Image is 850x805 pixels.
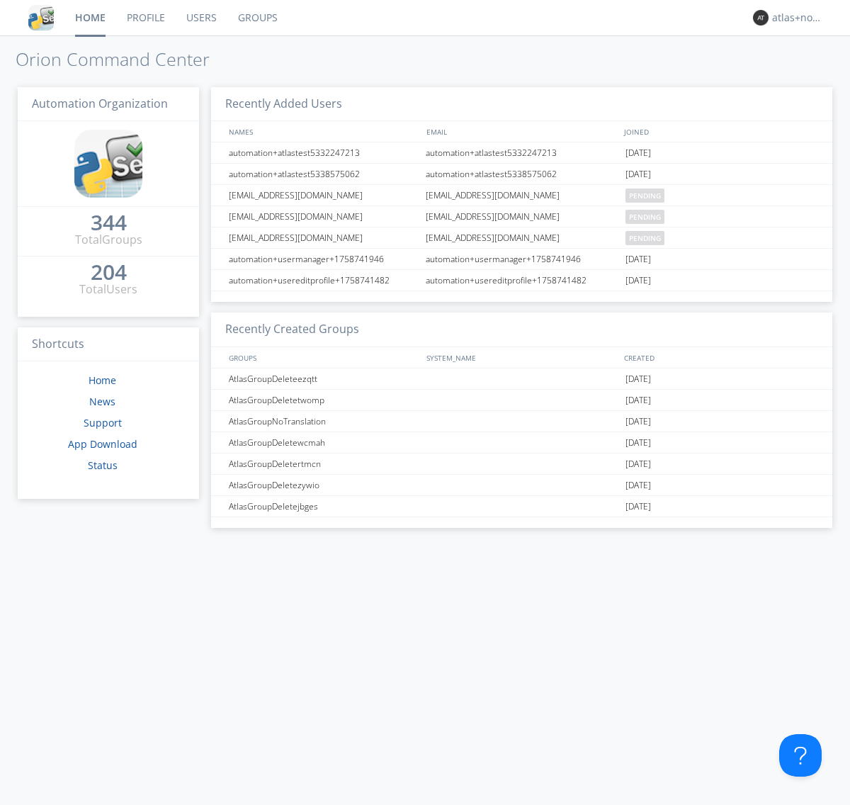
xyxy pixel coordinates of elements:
[211,270,832,291] a: automation+usereditprofile+1758741482automation+usereditprofile+1758741482[DATE]
[211,164,832,185] a: automation+atlastest5338575062automation+atlastest5338575062[DATE]
[225,390,421,410] div: AtlasGroupDeletetwomp
[225,411,421,432] div: AtlasGroupNoTranslation
[211,454,832,475] a: AtlasGroupDeletertmcn[DATE]
[28,5,54,30] img: cddb5a64eb264b2086981ab96f4c1ba7
[422,164,622,184] div: automation+atlastest5338575062
[211,475,832,496] a: AtlasGroupDeletezywio[DATE]
[625,390,651,411] span: [DATE]
[88,458,118,472] a: Status
[423,121,620,142] div: EMAIL
[225,206,421,227] div: [EMAIL_ADDRESS][DOMAIN_NAME]
[18,327,199,362] h3: Shortcuts
[225,432,421,453] div: AtlasGroupDeletewcmah
[211,227,832,249] a: [EMAIL_ADDRESS][DOMAIN_NAME][EMAIL_ADDRESS][DOMAIN_NAME]pending
[211,206,832,227] a: [EMAIL_ADDRESS][DOMAIN_NAME][EMAIL_ADDRESS][DOMAIN_NAME]pending
[772,11,825,25] div: atlas+nodispatch
[625,142,651,164] span: [DATE]
[91,265,127,279] div: 204
[625,411,651,432] span: [DATE]
[211,496,832,517] a: AtlasGroupDeletejbges[DATE]
[625,210,664,224] span: pending
[423,347,620,368] div: SYSTEM_NAME
[625,231,664,245] span: pending
[211,368,832,390] a: AtlasGroupDeleteezqtt[DATE]
[211,185,832,206] a: [EMAIL_ADDRESS][DOMAIN_NAME][EMAIL_ADDRESS][DOMAIN_NAME]pending
[225,227,421,248] div: [EMAIL_ADDRESS][DOMAIN_NAME]
[75,232,142,248] div: Total Groups
[625,454,651,475] span: [DATE]
[211,313,832,347] h3: Recently Created Groups
[91,215,127,232] a: 344
[225,164,421,184] div: automation+atlastest5338575062
[68,437,137,451] a: App Download
[625,432,651,454] span: [DATE]
[225,347,419,368] div: GROUPS
[84,416,122,429] a: Support
[225,454,421,474] div: AtlasGroupDeletertmcn
[625,496,651,517] span: [DATE]
[225,475,421,495] div: AtlasGroupDeletezywio
[211,249,832,270] a: automation+usermanager+1758741946automation+usermanager+1758741946[DATE]
[89,373,116,387] a: Home
[625,164,651,185] span: [DATE]
[32,96,168,111] span: Automation Organization
[225,368,421,389] div: AtlasGroupDeleteezqtt
[422,206,622,227] div: [EMAIL_ADDRESS][DOMAIN_NAME]
[779,734,822,777] iframe: Toggle Customer Support
[211,142,832,164] a: automation+atlastest5332247213automation+atlastest5332247213[DATE]
[79,281,137,298] div: Total Users
[91,265,127,281] a: 204
[625,475,651,496] span: [DATE]
[625,270,651,291] span: [DATE]
[211,411,832,432] a: AtlasGroupNoTranslation[DATE]
[74,130,142,198] img: cddb5a64eb264b2086981ab96f4c1ba7
[211,87,832,122] h3: Recently Added Users
[625,249,651,270] span: [DATE]
[91,215,127,230] div: 344
[225,121,419,142] div: NAMES
[211,390,832,411] a: AtlasGroupDeletetwomp[DATE]
[225,185,421,206] div: [EMAIL_ADDRESS][DOMAIN_NAME]
[89,395,115,408] a: News
[625,188,664,203] span: pending
[620,121,819,142] div: JOINED
[625,368,651,390] span: [DATE]
[620,347,819,368] div: CREATED
[422,270,622,291] div: automation+usereditprofile+1758741482
[211,432,832,454] a: AtlasGroupDeletewcmah[DATE]
[422,227,622,248] div: [EMAIL_ADDRESS][DOMAIN_NAME]
[225,249,421,269] div: automation+usermanager+1758741946
[422,249,622,269] div: automation+usermanager+1758741946
[753,10,769,26] img: 373638.png
[422,142,622,163] div: automation+atlastest5332247213
[422,185,622,206] div: [EMAIL_ADDRESS][DOMAIN_NAME]
[225,270,421,291] div: automation+usereditprofile+1758741482
[225,142,421,163] div: automation+atlastest5332247213
[225,496,421,517] div: AtlasGroupDeletejbges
